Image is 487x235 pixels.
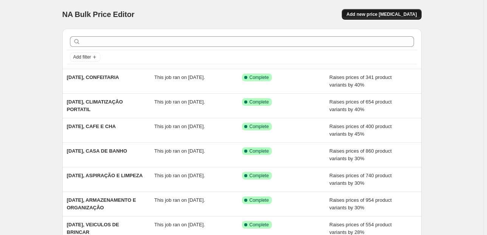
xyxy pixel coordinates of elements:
span: [DATE], CASA DE BANHO [67,148,127,154]
span: Add new price [MEDICAL_DATA] [346,11,417,17]
span: Complete [250,197,269,203]
span: This job ran on [DATE]. [154,99,205,105]
span: Raises prices of 654 product variants by 40% [329,99,392,112]
span: Raises prices of 400 product variants by 45% [329,124,392,137]
span: Raises prices of 860 product variants by 30% [329,148,392,161]
span: [DATE], CONFEITARIA [67,74,119,80]
span: Complete [250,124,269,130]
button: Add new price [MEDICAL_DATA] [342,9,421,20]
span: This job ran on [DATE]. [154,173,205,178]
span: [DATE], ARMAZENAMENTO E ORGANIZAÇÂO [67,197,136,210]
span: [DATE], VEICULOS DE BRINCAR [67,222,119,235]
span: Raises prices of 954 product variants by 30% [329,197,392,210]
span: Raises prices of 554 product variants by 28% [329,222,392,235]
span: [DATE], CLIMATIZAÇÂO PORTATIL [67,99,123,112]
span: This job ran on [DATE]. [154,148,205,154]
span: [DATE], ASPIRAÇÃO E LIMPEZA [67,173,143,178]
span: Raises prices of 341 product variants by 40% [329,74,392,88]
button: Add filter [70,53,100,62]
span: NA Bulk Price Editor [62,10,135,19]
span: This job ran on [DATE]. [154,197,205,203]
span: Complete [250,173,269,179]
span: Raises prices of 740 product variants by 30% [329,173,392,186]
span: This job ran on [DATE]. [154,222,205,227]
span: Complete [250,99,269,105]
span: [DATE], CAFE E CHA [67,124,116,129]
span: This job ran on [DATE]. [154,124,205,129]
span: Complete [250,148,269,154]
span: Add filter [73,54,91,60]
span: Complete [250,222,269,228]
span: Complete [250,74,269,80]
span: This job ran on [DATE]. [154,74,205,80]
